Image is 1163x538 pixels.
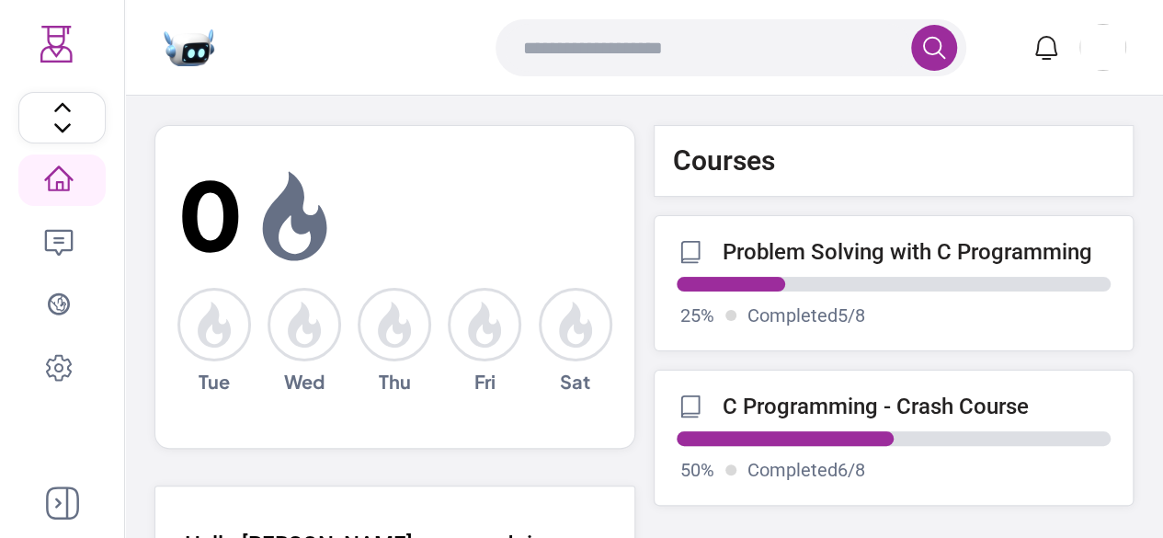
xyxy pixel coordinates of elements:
[379,369,411,395] span: Thu
[474,369,496,395] span: Fri
[199,369,230,395] span: Tue
[747,457,865,483] p: Completed 6 / 8
[39,26,75,63] img: Logo
[654,370,1134,506] a: C Programming - Crash Course50%Completed6/8
[654,215,1134,351] a: Problem Solving with C Programming25%Completed5/8
[680,303,714,328] p: 25 %
[723,394,1029,419] p: C Programming - Crash Course
[560,369,590,395] span: Sat
[177,144,244,288] span: 0
[747,303,865,328] p: Completed 5 / 8
[284,369,325,395] span: Wed
[680,457,714,483] p: 50 %
[723,239,1092,265] p: Problem Solving with C Programming
[673,144,775,177] p: Courses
